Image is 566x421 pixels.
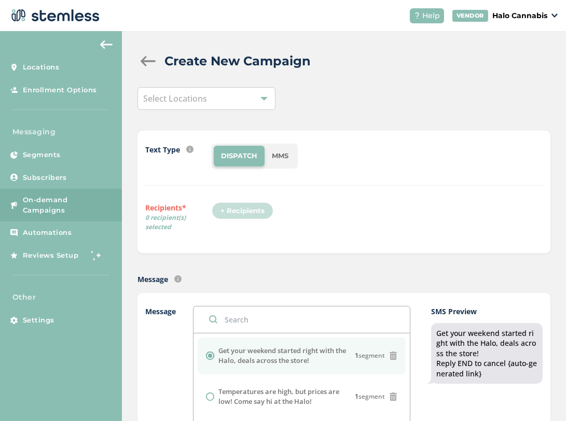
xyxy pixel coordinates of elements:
[194,306,410,333] input: Search
[23,150,61,160] span: Segments
[100,40,113,49] img: icon-arrow-back-accent-c549486e.svg
[514,371,566,421] iframe: Chat Widget
[355,351,385,360] span: segment
[218,346,355,366] label: Get your weekend started right with the Halo, deals across the store!
[186,146,194,153] img: icon-info-236977d2.svg
[164,52,311,71] h2: Create New Campaign
[8,5,100,26] img: logo-dark-0685b13c.svg
[551,13,558,18] img: icon_down-arrow-small-66adaf34.svg
[218,387,355,407] label: Temperatures are high, but prices are low! Come say hi at the Halo!
[214,146,265,166] li: DISPATCH
[23,315,54,326] span: Settings
[414,12,420,19] img: icon-help-white-03924b79.svg
[422,10,440,21] span: Help
[431,306,543,317] label: SMS Preview
[23,250,79,261] span: Reviews Setup
[143,93,207,104] span: Select Locations
[145,202,212,232] label: Recipients*
[23,228,72,238] span: Automations
[355,392,385,401] span: segment
[23,195,112,215] span: On-demand Campaigns
[492,10,547,21] p: Halo Cannabis
[137,274,168,285] label: Message
[436,328,537,379] div: Get your weekend started right with the Halo, deals across the store! Reply END to cancel {auto-g...
[355,392,358,401] strong: 1
[174,275,182,283] img: icon-info-236977d2.svg
[145,213,212,232] span: 0 recipient(s) selected
[23,85,97,95] span: Enrollment Options
[23,62,60,73] span: Locations
[355,351,358,360] strong: 1
[145,144,180,155] label: Text Type
[265,146,296,166] li: MMS
[452,10,488,22] div: VENDOR
[87,245,107,265] img: glitter-stars-b7820f95.gif
[23,173,67,183] span: Subscribers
